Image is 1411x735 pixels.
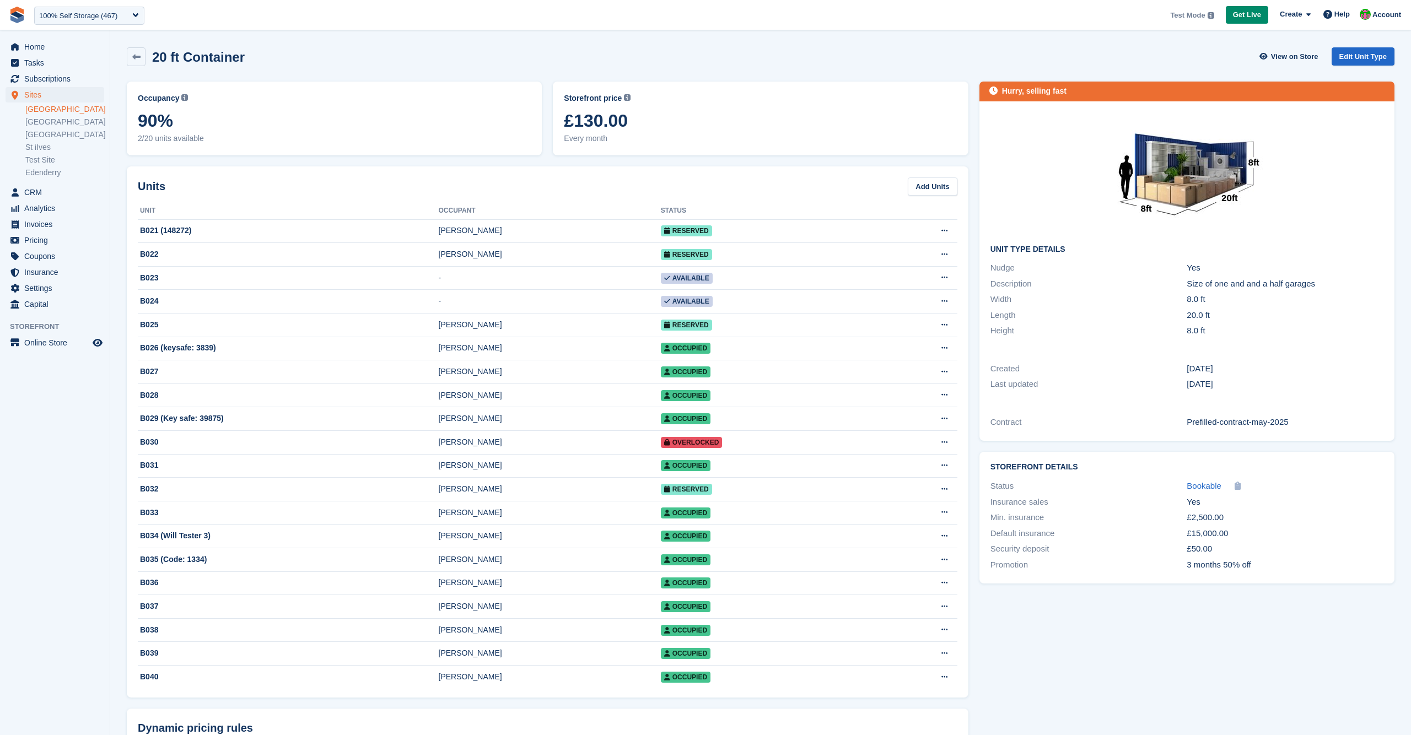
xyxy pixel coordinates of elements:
[138,624,439,636] div: B038
[1226,6,1268,24] a: Get Live
[24,185,90,200] span: CRM
[138,342,439,354] div: B026 (keysafe: 3839)
[661,460,710,471] span: Occupied
[91,336,104,349] a: Preview store
[138,248,439,260] div: B022
[661,249,712,260] span: Reserved
[564,111,957,131] span: £130.00
[661,202,876,220] th: Status
[990,278,1187,290] div: Description
[661,320,712,331] span: Reserved
[1187,293,1383,306] div: 8.0 ft
[24,233,90,248] span: Pricing
[138,319,439,331] div: B025
[661,531,710,542] span: Occupied
[1187,363,1383,375] div: [DATE]
[564,93,622,104] span: Storefront price
[25,155,104,165] a: Test Site
[138,295,439,307] div: B024
[1187,278,1383,290] div: Size of one and and a half garages
[25,142,104,153] a: St iIves
[990,480,1187,493] div: Status
[138,507,439,518] div: B033
[9,7,25,23] img: stora-icon-8386f47178a22dfd0bd8f6a31ec36ba5ce8667c1dd55bd0f319d3a0aa187defe.svg
[138,647,439,659] div: B039
[990,245,1383,254] h2: Unit Type details
[138,133,531,144] span: 2/20 units available
[439,390,661,401] div: [PERSON_NAME]
[661,366,710,377] span: Occupied
[439,413,661,424] div: [PERSON_NAME]
[661,225,712,236] span: Reserved
[439,225,661,236] div: [PERSON_NAME]
[25,117,104,127] a: [GEOGRAPHIC_DATA]
[439,202,661,220] th: Occupant
[1187,543,1383,555] div: £50.00
[1187,511,1383,524] div: £2,500.00
[138,577,439,588] div: B036
[439,577,661,588] div: [PERSON_NAME]
[138,111,531,131] span: 90%
[6,55,104,71] a: menu
[6,87,104,102] a: menu
[439,266,661,290] td: -
[1332,47,1394,66] a: Edit Unit Type
[661,296,713,307] span: Available
[138,483,439,495] div: B032
[661,273,713,284] span: Available
[24,296,90,312] span: Capital
[24,217,90,232] span: Invoices
[6,296,104,312] a: menu
[990,463,1383,472] h2: Storefront Details
[990,262,1187,274] div: Nudge
[990,325,1187,337] div: Height
[6,280,104,296] a: menu
[24,71,90,87] span: Subscriptions
[661,672,710,683] span: Occupied
[1187,325,1383,337] div: 8.0 ft
[1280,9,1302,20] span: Create
[138,366,439,377] div: B027
[39,10,117,21] div: 100% Self Storage (467)
[1170,10,1205,21] span: Test Mode
[25,167,104,178] a: Edenderry
[6,335,104,350] a: menu
[439,483,661,495] div: [PERSON_NAME]
[439,624,661,636] div: [PERSON_NAME]
[439,530,661,542] div: [PERSON_NAME]
[439,507,661,518] div: [PERSON_NAME]
[138,225,439,236] div: B021 (148272)
[138,272,439,284] div: B023
[24,280,90,296] span: Settings
[138,413,439,424] div: B029 (Key safe: 39875)
[24,201,90,216] span: Analytics
[1187,481,1221,490] span: Bookable
[661,577,710,588] span: Occupied
[1002,85,1067,97] div: Hurry, selling fast
[1187,527,1383,540] div: £15,000.00
[564,133,957,144] span: Every month
[990,496,1187,509] div: Insurance sales
[990,559,1187,571] div: Promotion
[138,460,439,471] div: B031
[1187,559,1383,571] div: 3 months 50% off
[6,185,104,200] a: menu
[439,248,661,260] div: [PERSON_NAME]
[661,437,723,448] span: Overlocked
[24,87,90,102] span: Sites
[1208,12,1214,19] img: icon-info-grey-7440780725fd019a000dd9b08b2336e03edf1995a4989e88bcd33f0948082b44.svg
[1187,496,1383,509] div: Yes
[1360,9,1371,20] img: Will McNeilly
[6,201,104,216] a: menu
[908,177,957,196] a: Add Units
[138,436,439,448] div: B030
[24,39,90,55] span: Home
[990,511,1187,524] div: Min. insurance
[1187,416,1383,429] div: Prefilled-contract-may-2025
[1233,9,1261,20] span: Get Live
[138,530,439,542] div: B034 (Will Tester 3)
[181,94,188,101] img: icon-info-grey-7440780725fd019a000dd9b08b2336e03edf1995a4989e88bcd33f0948082b44.svg
[661,507,710,518] span: Occupied
[1258,47,1323,66] a: View on Store
[1187,378,1383,391] div: [DATE]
